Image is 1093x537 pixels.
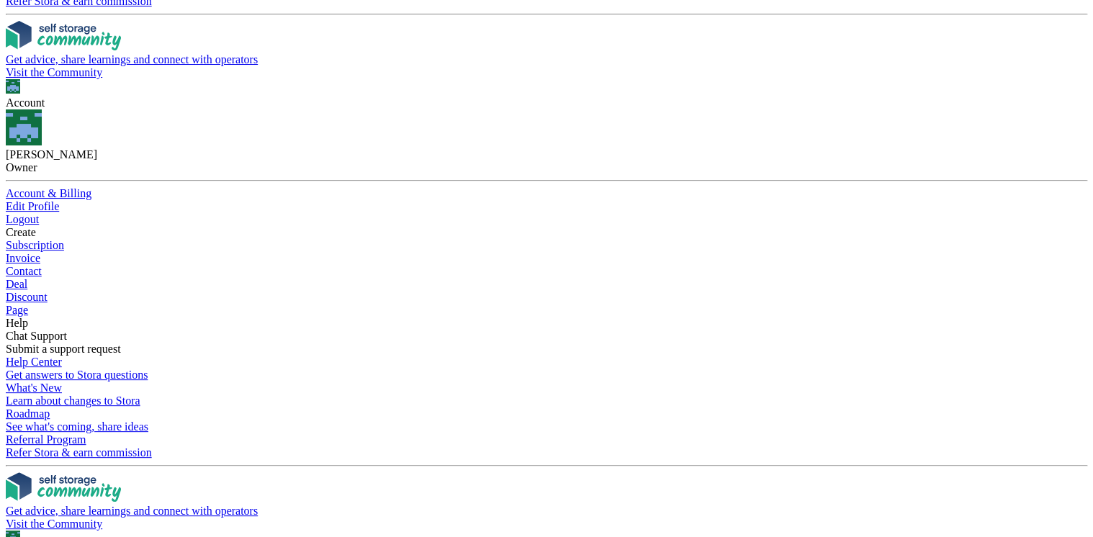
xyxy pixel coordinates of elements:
a: Subscription [6,239,1087,252]
img: Paul Lewis [6,109,42,145]
div: Get advice, share learnings and connect with operators [6,505,1087,518]
a: Contact [6,265,1087,278]
span: Chat Support [6,330,67,342]
a: Edit Profile [6,200,1087,213]
span: Visit the Community [6,518,102,530]
div: Learn about changes to Stora [6,394,1087,407]
div: [PERSON_NAME] [6,148,1087,161]
a: Deal [6,278,1087,291]
img: community-logo-e120dcb29bea30313fccf008a00513ea5fe9ad107b9d62852cae38739ed8438e.svg [6,21,121,50]
a: Logout [6,213,1087,226]
div: Submit a support request [6,343,1087,356]
div: Get answers to Stora questions [6,369,1087,382]
a: Help Center Get answers to Stora questions [6,356,1087,382]
a: Referral Program Refer Stora & earn commission [6,433,1087,459]
div: Get advice, share learnings and connect with operators [6,53,1087,66]
span: Create [6,226,36,238]
span: Roadmap [6,407,50,420]
a: Account & Billing [6,187,1087,200]
span: Help [6,317,28,329]
a: What's New Learn about changes to Stora [6,382,1087,407]
div: Owner [6,161,1087,174]
a: Invoice [6,252,1087,265]
span: What's New [6,382,62,394]
a: Discount [6,291,1087,304]
img: Paul Lewis [6,79,20,94]
img: community-logo-e120dcb29bea30313fccf008a00513ea5fe9ad107b9d62852cae38739ed8438e.svg [6,472,121,502]
span: Visit the Community [6,66,102,78]
span: Help Center [6,356,62,368]
span: Account [6,96,45,109]
a: Get advice, share learnings and connect with operators Visit the Community [6,21,1087,79]
span: Referral Program [6,433,86,446]
div: Refer Stora & earn commission [6,446,1087,459]
a: Get advice, share learnings and connect with operators Visit the Community [6,472,1087,531]
a: Roadmap See what's coming, share ideas [6,407,1087,433]
a: Page [6,304,1087,317]
div: See what's coming, share ideas [6,420,1087,433]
